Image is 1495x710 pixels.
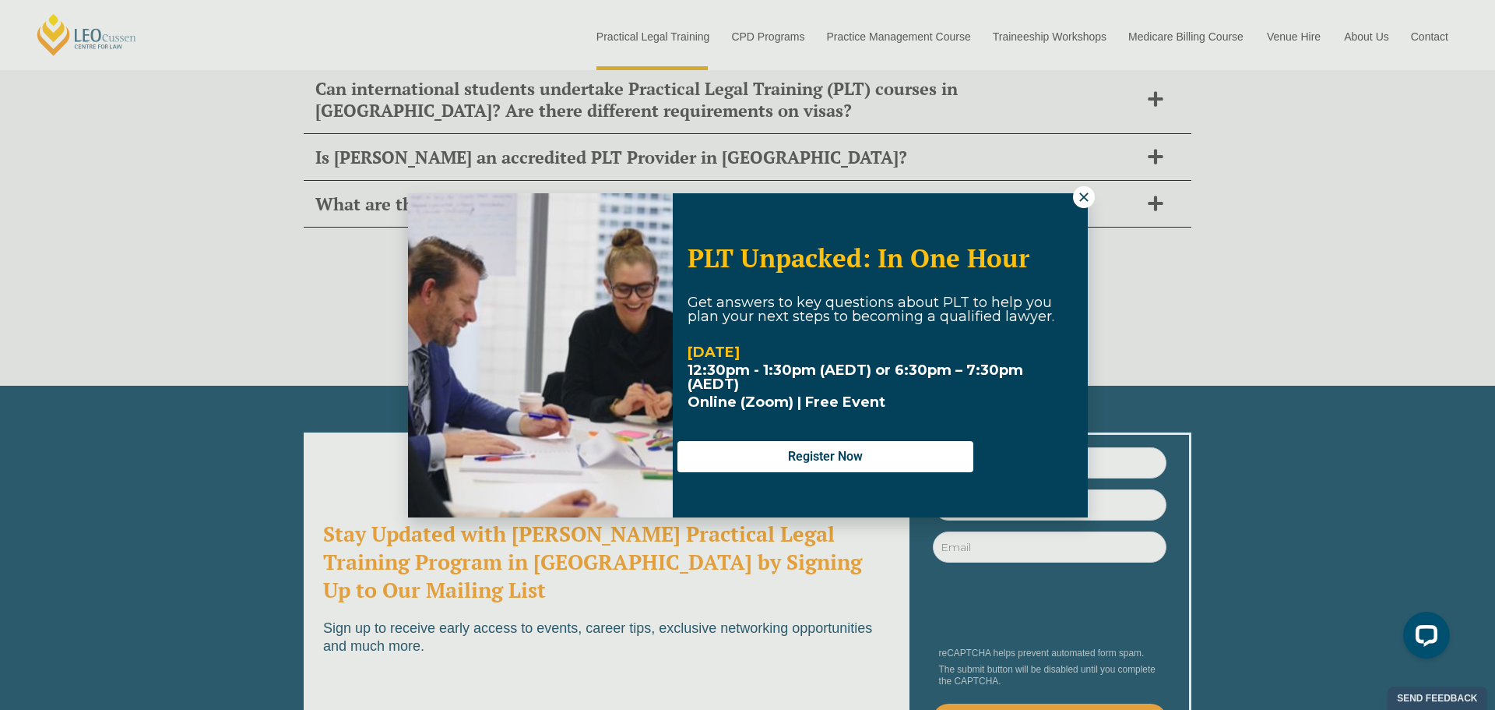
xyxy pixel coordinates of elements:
strong: 12:30pm - 1:30pm (AEDT) or 6:30pm – 7:30pm (AEDT) [688,362,1023,393]
button: Close [1073,186,1095,208]
span: Online (Zoom) | Free Event [688,394,885,411]
img: Woman in yellow blouse holding folders looking to the right and smiling [408,193,673,517]
span: Get answers to key questions about PLT to help you plan your next steps to becoming a qualified l... [688,294,1054,325]
strong: [DATE] [688,344,740,361]
iframe: LiveChat chat widget [1391,606,1456,671]
span: PLT Unpacked: In One Hour [688,241,1029,274]
button: Register Now [677,441,973,472]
